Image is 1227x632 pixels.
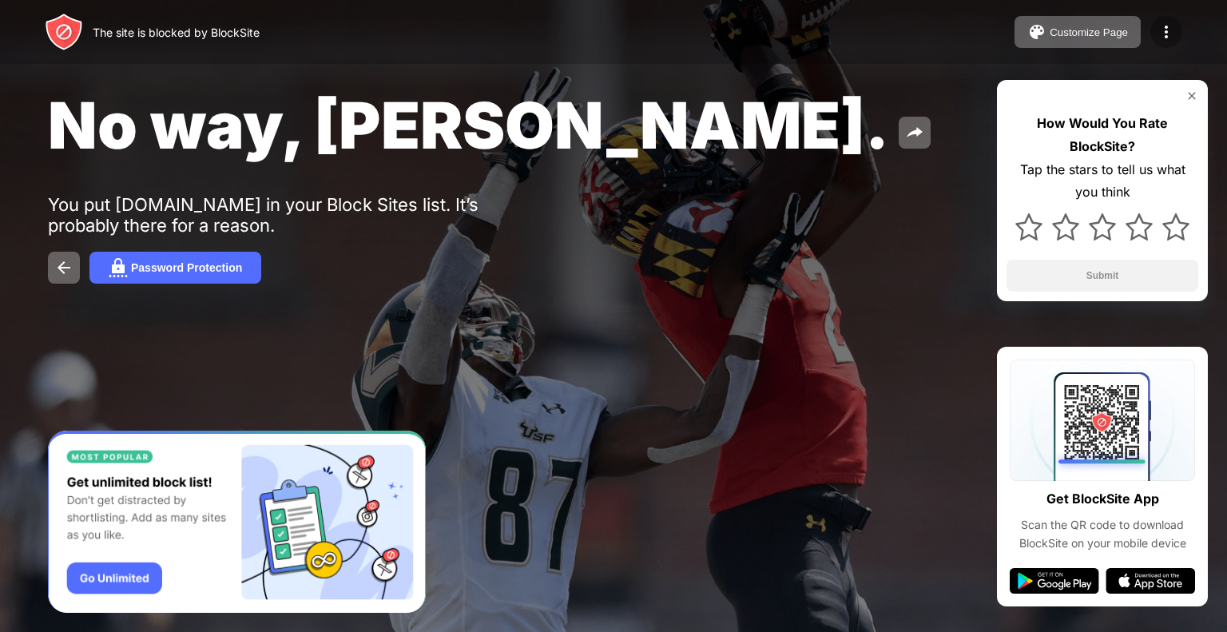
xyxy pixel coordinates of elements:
img: google-play.svg [1010,568,1099,594]
img: pallet.svg [1027,22,1046,42]
img: menu-icon.svg [1157,22,1176,42]
img: qrcode.svg [1010,360,1195,481]
button: Submit [1007,260,1198,292]
img: header-logo.svg [45,13,83,51]
button: Customize Page [1015,16,1141,48]
div: You put [DOMAIN_NAME] in your Block Sites list. It’s probably there for a reason. [48,194,542,236]
img: share.svg [905,123,924,142]
span: No way, [PERSON_NAME]. [48,86,889,164]
img: app-store.svg [1106,568,1195,594]
div: Get BlockSite App [1046,487,1159,511]
iframe: Banner [48,431,426,613]
img: star.svg [1126,213,1153,240]
img: back.svg [54,258,73,277]
img: star.svg [1089,213,1116,240]
button: Password Protection [89,252,261,284]
img: star.svg [1052,213,1079,240]
div: Tap the stars to tell us what you think [1007,158,1198,205]
img: rate-us-close.svg [1185,89,1198,102]
div: Customize Page [1050,26,1128,38]
img: star.svg [1015,213,1042,240]
div: The site is blocked by BlockSite [93,26,260,39]
img: star.svg [1162,213,1189,240]
img: password.svg [109,258,128,277]
div: Scan the QR code to download BlockSite on your mobile device [1010,516,1195,552]
div: How Would You Rate BlockSite? [1007,112,1198,158]
div: Password Protection [131,261,242,274]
